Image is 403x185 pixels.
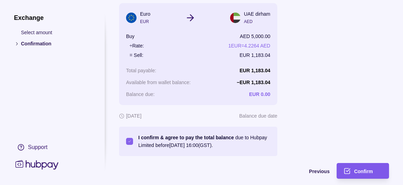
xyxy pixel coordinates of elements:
p: Select amount [21,29,91,36]
img: eu [126,13,137,23]
p: [DATE] [126,112,141,120]
div: Support [28,143,47,151]
p: UAE dirham [244,10,270,18]
p: EUR 1,183.04 [240,51,270,59]
p: Balance due date [239,112,277,120]
p: Total payable : [126,68,156,73]
p: EUR 0.00 [249,91,270,97]
p: AED [244,18,270,25]
p: AED 5,000.00 [240,32,270,40]
span: Previous [309,169,330,174]
button: Confirm [337,163,389,179]
button: Previous [119,163,330,179]
p: − EUR 1,183.04 [237,80,270,85]
p: EUR [140,18,151,25]
p: I confirm & agree to pay the total balance [138,135,234,140]
p: EUR 1,183.04 [240,68,270,73]
p: Balance due : [126,91,155,97]
p: Buy [126,32,134,40]
p: Confirmation [21,40,91,47]
span: Confirm [354,169,373,174]
p: ÷ Rate: [130,42,144,50]
a: Support [14,140,91,155]
img: ae [230,13,241,23]
p: due to Hubpay Limited before [DATE] 16:00 (GST). [138,134,270,149]
p: Euro [140,10,151,18]
p: = Sell: [130,51,143,59]
p: 1 EUR = 4.2264 AED [228,42,270,50]
p: Available from wallet balance : [126,80,191,85]
h1: Exchange [14,14,91,22]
